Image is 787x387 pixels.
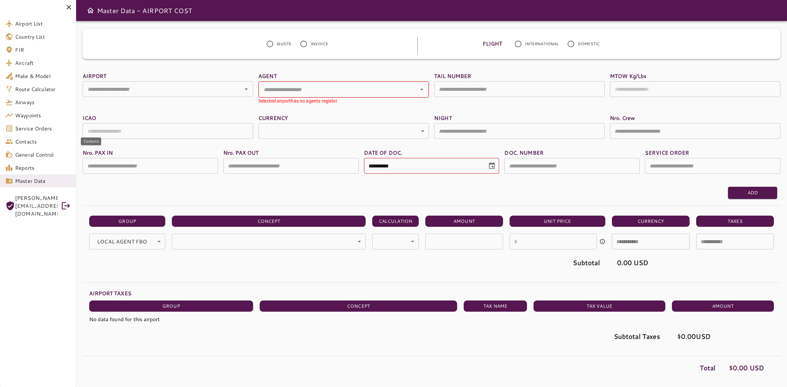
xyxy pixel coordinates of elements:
span: Make & Model [15,72,71,80]
span: DOMESTIC [578,41,600,47]
span: FIR [15,46,71,54]
th: GROUP [89,216,165,227]
td: 0.00 USD [612,253,690,273]
span: General Control [15,151,71,159]
label: DOC. NUMBER [504,149,640,156]
th: CALCULATION [372,216,419,227]
button: Open drawer [84,4,97,17]
span: Airport List [15,20,71,28]
div: ​ [89,234,165,249]
span: Contacts [15,138,71,145]
th: TAX VALUE [534,300,665,312]
span: INVOICE [311,41,328,47]
button: Open [417,85,426,94]
span: Master Data [15,177,71,185]
span: Route Calculator [15,85,71,93]
span: Country List [15,33,71,41]
p: AIRPORT TAXES [89,289,780,297]
label: CURRENCY [258,114,429,122]
td: Subtotal Taxes [534,326,665,346]
div: ​ [258,123,429,139]
label: ICAO [83,114,253,122]
label: DATE OF DOC. [364,149,499,156]
span: Reports [15,164,71,172]
label: AIRPORT [83,72,253,80]
p: $ [514,238,517,245]
p: Total [700,363,716,373]
label: NIGHT [434,114,605,122]
button: Open [242,85,251,94]
p: No data found for this airport [89,315,253,323]
label: FLIGHT [483,37,502,51]
button: Add [728,187,777,199]
label: Nro. PAX OUT [223,149,359,156]
span: QUOTE [277,41,292,47]
label: Nro. PAX IN [83,149,218,156]
th: AMOUNT [425,216,503,227]
span: Service Orders [15,125,71,132]
th: CURRENCY [612,216,690,227]
th: TAXES [696,216,774,227]
label: AGENT [258,72,429,80]
th: TAX NAME [464,300,527,312]
label: MTOW Kg/Lbs [610,72,780,80]
span: Airways [15,98,71,106]
div: Contacts [81,138,101,145]
td: Subtotal [510,253,605,273]
label: TAIL NUMBER [434,72,605,80]
div: ​ [372,234,419,249]
span: Aircraft [15,59,71,67]
th: AMOUNT [672,300,774,312]
label: Nro. Crew [610,114,780,122]
th: CONCEPT [260,300,457,312]
div: Selected airport has no agents register [258,98,429,104]
th: GROUP [89,300,253,312]
span: [PERSON_NAME][EMAIL_ADDRESS][DOMAIN_NAME] [15,194,58,218]
p: $ 0.00 USD [729,363,764,373]
h6: Master Data - AIRPORT COST [97,5,192,16]
span: Waypoints [15,111,71,119]
button: Choose date [485,159,498,172]
span: INTERNATIONAL [525,41,559,47]
th: UNIT PRICE [510,216,605,227]
td: $ 0.00 USD [672,326,774,346]
th: CONCEPT [172,216,365,227]
label: SERVICE ORDER [645,149,780,156]
div: ​ [172,234,365,249]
